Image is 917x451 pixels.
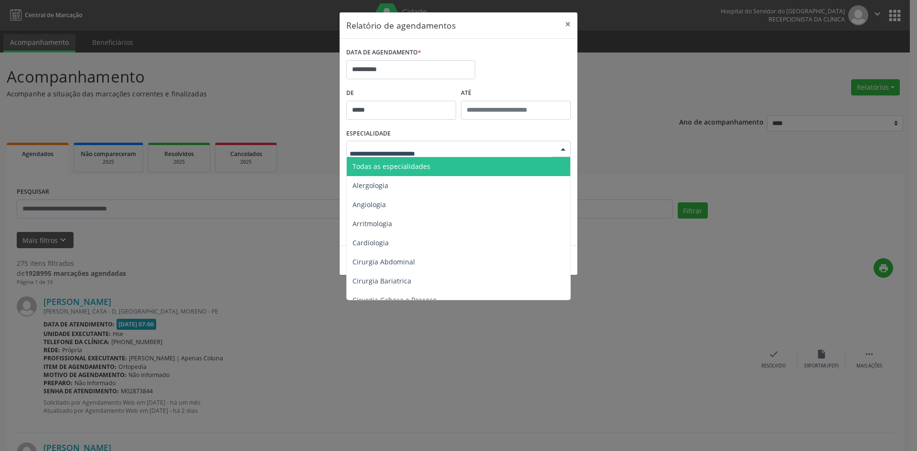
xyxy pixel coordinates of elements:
[346,45,421,60] label: DATA DE AGENDAMENTO
[558,12,577,36] button: Close
[352,276,411,285] span: Cirurgia Bariatrica
[352,295,437,304] span: Cirurgia Cabeça e Pescoço
[352,200,386,209] span: Angiologia
[352,238,389,247] span: Cardiologia
[352,219,392,228] span: Arritmologia
[346,86,456,101] label: De
[352,181,388,190] span: Alergologia
[461,86,571,101] label: ATÉ
[352,257,415,266] span: Cirurgia Abdominal
[352,162,430,171] span: Todas as especialidades
[346,19,456,31] h5: Relatório de agendamentos
[346,126,391,141] label: ESPECIALIDADE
